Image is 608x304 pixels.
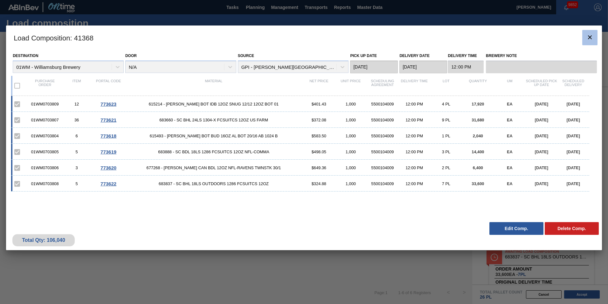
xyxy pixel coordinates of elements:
span: 773620 [100,165,116,170]
div: Material [124,79,303,92]
label: Delivery Time [448,51,484,61]
span: 17,920 [472,102,484,106]
label: Pick up Date [350,54,377,58]
div: 12:00 PM [398,165,430,170]
button: Edit Comp. [489,222,543,235]
span: 773622 [100,181,116,186]
div: Go to Order [93,101,124,107]
div: Lot [430,79,462,92]
span: [DATE] [535,181,548,186]
div: 1,000 [335,134,367,138]
div: 9 PL [430,118,462,122]
div: 3 [61,165,93,170]
span: 683837 - SC BHL 18LS OUTDOORS 1286 FCSUITCS 12OZ [124,181,303,186]
span: [DATE] [535,102,548,106]
span: [DATE] [567,165,580,170]
div: $324.88 [303,181,335,186]
span: 615214 - CARR BOT IDB 12OZ SNUG 12/12 12OZ BOT 01 [124,102,303,106]
label: Door [125,54,137,58]
div: Net Price [303,79,335,92]
span: [DATE] [567,181,580,186]
div: Go to Order [93,181,124,186]
div: 12 [61,102,93,106]
span: 683888 - SC BDL 18LS 1286 FCSUITCS 12OZ NFL-COMMA [124,149,303,154]
div: Go to Order [93,165,124,170]
div: 1,000 [335,118,367,122]
div: 12:00 PM [398,134,430,138]
span: [DATE] [567,102,580,106]
input: mm/dd/yyyy [350,61,398,73]
span: 2,040 [473,134,483,138]
div: UM [494,79,526,92]
span: 6,400 [473,165,483,170]
div: 5500104009 [367,149,398,154]
div: 1,000 [335,181,367,186]
div: Scheduled Delivery [557,79,589,92]
span: 615493 - CARR BOT BUD 16OZ AL BOT 20/16 AB 1024 B [124,134,303,138]
div: Purchase order [29,79,61,92]
span: [DATE] [535,165,548,170]
div: 5 [61,181,93,186]
div: $649.36 [303,165,335,170]
div: $583.50 [303,134,335,138]
label: Source [238,54,254,58]
div: 2 PL [430,165,462,170]
h3: Load Composition : 41368 [6,25,602,50]
label: Delivery Date [399,54,429,58]
div: 01WM0703807 [29,118,61,122]
span: [DATE] [535,118,548,122]
div: 12:00 PM [398,181,430,186]
div: 6 [61,134,93,138]
div: $498.05 [303,149,335,154]
div: Quantity [462,79,494,92]
span: 33,600 [472,181,484,186]
div: Portal code [93,79,124,92]
span: EA [507,118,513,122]
div: 5500104009 [367,118,398,122]
span: 31,680 [472,118,484,122]
div: Scheduling Agreement [367,79,398,92]
div: Total Qty: 106,040 [17,237,70,243]
span: [DATE] [535,149,548,154]
div: 12:00 PM [398,118,430,122]
span: [DATE] [567,134,580,138]
div: 01WM0703808 [29,181,61,186]
div: Delivery Time [398,79,430,92]
div: 01WM0703805 [29,149,61,154]
span: EA [507,134,513,138]
div: 5500104009 [367,165,398,170]
div: 1 PL [430,134,462,138]
div: Go to Order [93,149,124,155]
label: Destination [13,54,38,58]
div: 5500104009 [367,181,398,186]
span: EA [507,165,513,170]
span: 773621 [100,117,116,123]
div: Item [61,79,93,92]
div: 1,000 [335,165,367,170]
span: 14,400 [472,149,484,154]
span: EA [507,149,513,154]
div: 1,000 [335,102,367,106]
span: 773623 [100,101,116,107]
div: 1,000 [335,149,367,154]
div: Unit Price [335,79,367,92]
span: 773619 [100,149,116,155]
div: 36 [61,118,93,122]
div: 4 PL [430,102,462,106]
div: 12:00 PM [398,149,430,154]
div: $372.08 [303,118,335,122]
span: [DATE] [535,134,548,138]
div: 7 PL [430,181,462,186]
span: [DATE] [567,149,580,154]
div: 3 PL [430,149,462,154]
div: 5500104009 [367,134,398,138]
span: 773618 [100,133,116,139]
div: 01WM0703806 [29,165,61,170]
div: 5500104009 [367,102,398,106]
span: 683660 - SC BHL 24LS 1304-X FCSUITCS 12OZ US FARM [124,118,303,122]
span: EA [507,102,513,106]
div: 01WM0703809 [29,102,61,106]
div: 01WM0703804 [29,134,61,138]
span: 677268 - CARR CAN BDL 12OZ NFL-RAVENS TWNSTK 30/1 [124,165,303,170]
div: Scheduled Pick up Date [526,79,557,92]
